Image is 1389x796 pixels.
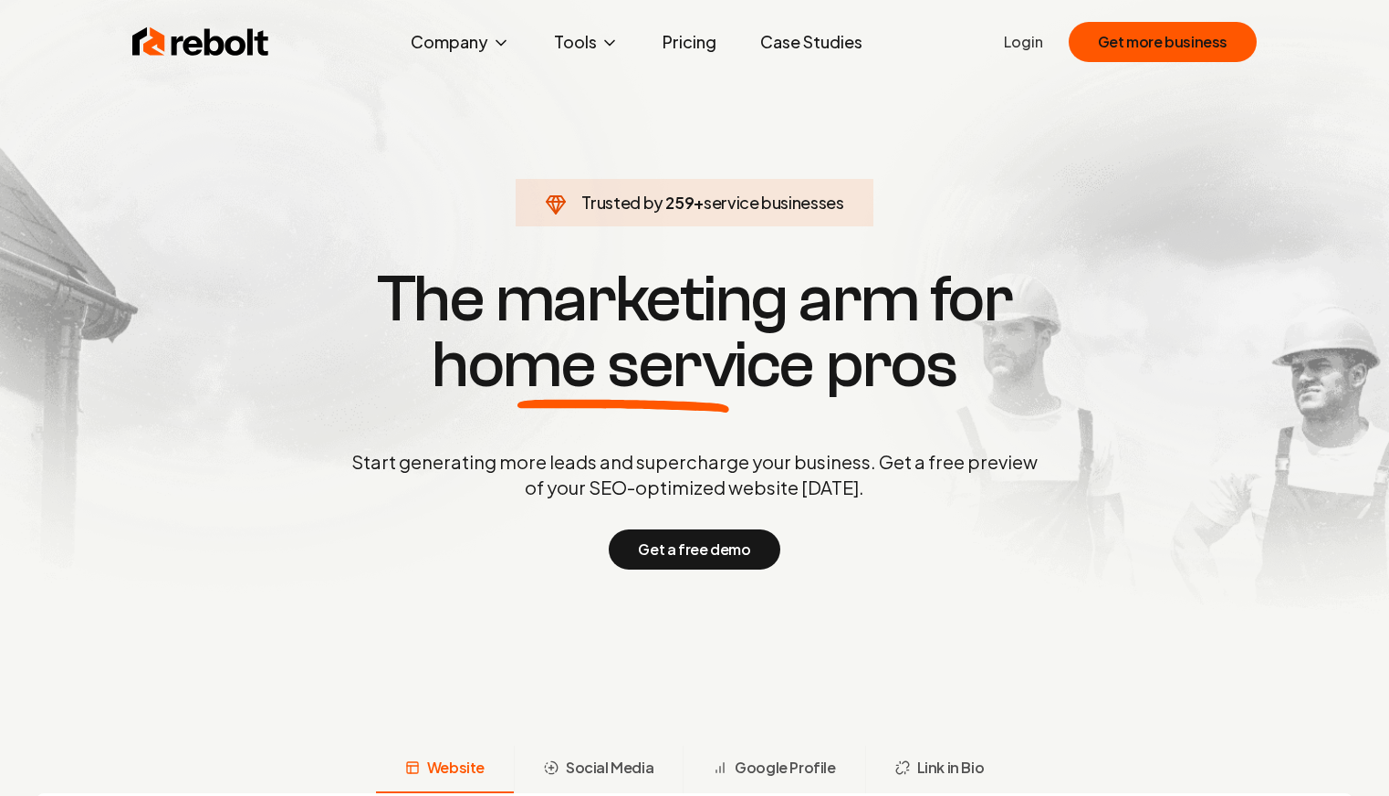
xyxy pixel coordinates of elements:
button: Tools [539,24,633,60]
span: + [694,192,704,213]
span: Google Profile [735,757,835,779]
img: Rebolt Logo [132,24,269,60]
button: Get a free demo [609,529,779,570]
span: Website [427,757,485,779]
span: Social Media [566,757,653,779]
button: Google Profile [683,746,864,793]
h1: The marketing arm for pros [256,267,1133,398]
span: Link in Bio [917,757,985,779]
button: Social Media [514,746,683,793]
button: Company [396,24,525,60]
a: Pricing [648,24,731,60]
button: Link in Bio [865,746,1014,793]
span: Trusted by [581,192,663,213]
button: Get more business [1069,22,1257,62]
p: Start generating more leads and supercharge your business. Get a free preview of your SEO-optimiz... [348,449,1041,500]
a: Case Studies [746,24,877,60]
span: 259 [665,190,694,215]
button: Website [376,746,514,793]
span: service businesses [704,192,844,213]
span: home service [432,332,814,398]
a: Login [1004,31,1043,53]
